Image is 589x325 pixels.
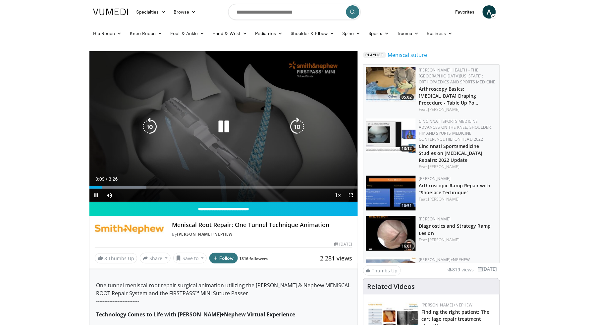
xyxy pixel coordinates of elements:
[132,5,170,19] a: Specialties
[93,9,128,15] img: VuMedi Logo
[419,257,470,262] a: [PERSON_NAME]+Nephew
[95,221,164,237] img: Smith+Nephew
[428,237,459,243] a: [PERSON_NAME]
[251,27,287,40] a: Pediatrics
[208,27,251,40] a: Hand & Wrist
[366,257,416,292] a: 11:01
[366,118,416,153] img: b8360b39-dc63-41e1-b965-6ff2ee36d783.150x105_q85_crop-smart_upscale.jpg
[448,266,474,273] li: 819 views
[96,311,295,318] strong: Technology Comes to Life with [PERSON_NAME]+Nephew Virtual Experience
[106,176,107,182] span: /
[109,176,118,182] span: 3:26
[103,189,116,202] button: Mute
[338,27,364,40] a: Spine
[419,143,483,163] a: Cincinnati Sportsmedicine Studies on [MEDICAL_DATA] Repairs: 2022 Update
[366,216,416,251] a: 16:01
[95,253,137,263] a: 8 Thumbs Up
[419,67,496,85] a: [PERSON_NAME] Health - The [GEOGRAPHIC_DATA][US_STATE]: Orthopaedics and Sports Medicine
[423,27,457,40] a: Business
[89,189,103,202] button: Pause
[428,196,459,202] a: [PERSON_NAME]
[393,27,423,40] a: Trauma
[334,241,352,247] div: [DATE]
[167,27,209,40] a: Foot & Ankle
[366,67,416,102] img: 713490ac-eeae-4ba4-8710-dce86352a06e.150x105_q85_crop-smart_upscale.jpg
[104,255,107,261] span: 8
[422,302,473,308] a: [PERSON_NAME]+Nephew
[89,186,358,189] div: Progress Bar
[400,146,414,152] span: 13:12
[419,216,451,222] a: [PERSON_NAME]
[89,27,126,40] a: Hip Recon
[388,51,427,59] a: Meniscal suture
[331,189,345,202] button: Playback Rate
[366,176,416,210] img: 37e67030-ce23-4c31-9344-e75ee6bbfd8f.150x105_q85_crop-smart_upscale.jpg
[320,254,352,262] span: 2,281 views
[363,265,401,276] a: Thumbs Up
[287,27,338,40] a: Shoulder & Elbow
[366,118,416,153] a: 13:12
[96,281,351,305] p: One tunnel meniscal root repair surgical animation utilizing the [PERSON_NAME] & Nephew MENISCAL ...
[419,196,497,202] div: Feat.
[126,27,167,40] a: Knee Recon
[173,253,207,263] button: Save to
[366,257,416,292] img: 44c00b1e-3a75-4e34-bb5c-37c6caafe70b.150x105_q85_crop-smart_upscale.jpg
[95,176,104,182] span: 0:09
[365,27,393,40] a: Sports
[419,118,492,142] a: Cincinnati Sports Medicine Advances on the Knee, Shoulder, Hip and Sports Medicine Conference Hil...
[170,5,200,19] a: Browse
[419,164,497,170] div: Feat.
[209,253,238,263] button: Follow
[228,4,361,20] input: Search topics, interventions
[172,231,352,237] div: By
[478,265,497,273] li: [DATE]
[177,231,233,237] a: [PERSON_NAME]+Nephew
[400,203,414,209] span: 10:51
[419,237,497,243] div: Feat.
[483,5,496,19] a: A
[140,253,171,263] button: Share
[419,176,451,181] a: [PERSON_NAME]
[419,223,491,236] a: Diagnostics and Strategy Ramp Lesion
[366,176,416,210] a: 10:51
[367,283,415,291] h4: Related Videos
[363,52,386,58] span: Playlist
[366,216,416,251] img: 4b311231-421f-4f0b-aee3-25a73986fbc5.150x105_q85_crop-smart_upscale.jpg
[366,67,416,102] a: 05:02
[172,221,352,229] h4: Meniscal Root Repair: One Tunnel Technique Animation
[400,94,414,100] span: 05:02
[428,164,459,169] a: [PERSON_NAME]
[345,189,358,202] button: Fullscreen
[419,182,491,196] a: Arthroscopic Ramp Repair with "Shoelace Technique"
[89,51,358,202] video-js: Video Player
[419,86,479,106] a: Arthroscopy Basics: [MEDICAL_DATA] Draping Procedure - Table Up Po…
[400,243,414,249] span: 16:01
[240,256,268,261] a: 1316 followers
[428,107,459,112] a: [PERSON_NAME]
[419,107,497,113] div: Feat.
[451,5,479,19] a: Favorites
